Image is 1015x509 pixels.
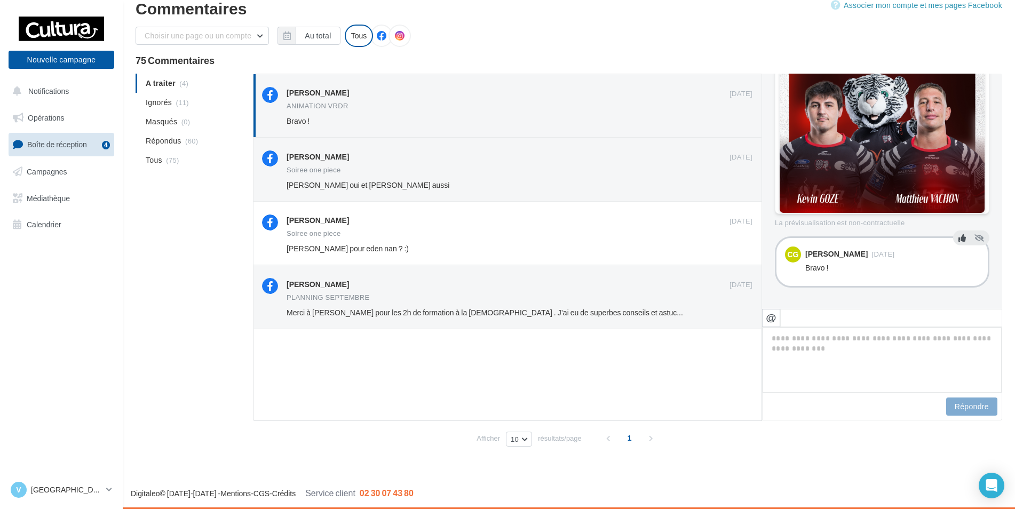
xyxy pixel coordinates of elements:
div: Tous [345,25,374,47]
button: 10 [506,432,532,447]
span: 1 [621,430,638,447]
div: [PERSON_NAME] [287,88,349,98]
span: résultats/page [538,433,582,443]
a: Calendrier [6,213,116,236]
button: Au total [296,27,340,45]
p: [GEOGRAPHIC_DATA] [31,484,102,495]
div: [PERSON_NAME] [287,215,349,226]
div: Soiree one piece [287,230,341,237]
i: @ [766,313,776,322]
div: [PERSON_NAME] [287,152,349,162]
div: Open Intercom Messenger [979,473,1004,498]
span: [DATE] [729,280,752,290]
a: Campagnes [6,161,116,183]
span: Merci à [PERSON_NAME] pour les 2h de formation à la [DEMOGRAPHIC_DATA] . J’ai eu de superbes cons... [287,308,718,317]
div: Bravo ! [805,263,979,273]
span: Campagnes [27,167,67,176]
span: Notifications [28,86,69,96]
span: 02 30 07 43 80 [360,488,414,498]
a: Boîte de réception4 [6,133,116,156]
span: © [DATE]-[DATE] - - - [131,489,414,498]
span: 10 [511,435,519,443]
span: [DATE] [729,89,752,99]
span: Afficher [477,433,500,443]
button: Notifications [6,80,112,102]
div: PLANNING SEPTEMBRE [287,294,370,301]
span: Calendrier [27,220,61,229]
span: (60) [185,137,198,145]
span: Tous [146,155,162,165]
a: Médiathèque [6,187,116,210]
button: Répondre [946,397,997,416]
a: V [GEOGRAPHIC_DATA] [9,480,114,500]
span: Opérations [28,113,64,122]
span: Bravo ! [287,116,310,125]
div: [PERSON_NAME] [805,250,868,258]
span: Service client [305,488,355,498]
a: Mentions [220,489,251,498]
span: Masqués [146,116,177,127]
div: [PERSON_NAME] [287,279,349,290]
button: Choisir une page ou un compte [136,27,269,45]
span: [DATE] [729,217,752,226]
span: CG [788,249,799,260]
div: Soiree one piece [287,166,341,173]
a: Crédits [272,489,296,498]
a: Digitaleo [131,489,160,498]
span: (0) [181,117,191,126]
span: Répondus [146,136,181,146]
div: 4 [102,141,110,149]
span: Ignorés [146,97,172,108]
a: CGS [253,489,269,498]
span: Médiathèque [27,193,70,202]
button: @ [762,309,780,327]
div: La prévisualisation est non-contractuelle [775,214,989,228]
span: Choisir une page ou un compte [145,31,251,40]
div: ANIMATION VRDR [287,102,348,109]
div: 75 Commentaires [136,55,1002,65]
span: [DATE] [871,251,894,258]
span: [PERSON_NAME] pour eden nan ? :) [287,244,409,253]
button: Au total [277,27,340,45]
span: [PERSON_NAME] oui et [PERSON_NAME] aussi [287,180,449,189]
span: (11) [176,98,189,107]
span: V [16,484,21,495]
a: Opérations [6,107,116,129]
span: (75) [166,156,179,164]
button: Nouvelle campagne [9,51,114,69]
span: Boîte de réception [27,140,87,149]
span: [DATE] [729,153,752,162]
